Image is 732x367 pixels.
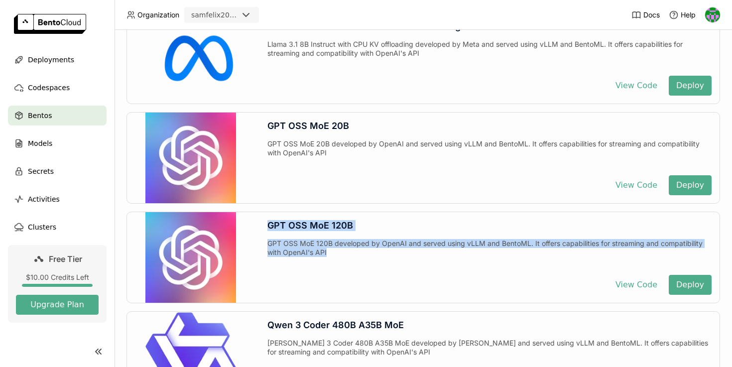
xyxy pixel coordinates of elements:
span: Help [681,10,696,19]
span: Secrets [28,165,54,177]
button: Upgrade Plan [16,295,99,315]
div: GPT OSS MoE 120B [267,220,712,231]
a: Secrets [8,161,107,181]
span: Codespaces [28,82,70,94]
div: GPT OSS MoE 120B developed by OpenAI and served using vLLM and BentoML. It offers capabilities fo... [267,239,712,267]
button: View Code [608,275,665,295]
span: Clusters [28,221,56,233]
img: GPT OSS MoE 120B [145,212,236,303]
a: Docs [631,10,660,20]
button: Deploy [669,76,712,96]
span: Bentos [28,110,52,122]
img: Llama 3.1 8B Instruct with CPU KV offloading [145,13,236,104]
span: Models [28,137,52,149]
button: Deploy [669,275,712,295]
button: Deploy [669,175,712,195]
div: Qwen 3 Coder 480B A35B MoE [267,320,712,331]
a: Deployments [8,50,107,70]
a: Bentos [8,106,107,125]
a: Activities [8,189,107,209]
div: GPT OSS MoE 20B [267,121,712,131]
a: Clusters [8,217,107,237]
a: Free Tier$10.00 Credits LeftUpgrade Plan [8,245,107,323]
span: Deployments [28,54,74,66]
span: Organization [137,10,179,19]
img: GPT OSS MoE 20B [145,113,236,203]
img: logo [14,14,86,34]
div: samfelix2003 [191,10,238,20]
a: Codespaces [8,78,107,98]
span: Free Tier [49,254,82,264]
img: Sam F [705,7,720,22]
input: Selected samfelix2003. [239,10,240,20]
span: Docs [643,10,660,19]
a: Models [8,133,107,153]
div: Llama 3.1 8B Instruct with CPU KV offloading developed by Meta and served using vLLM and BentoML.... [267,40,712,68]
span: Activities [28,193,60,205]
div: Help [669,10,696,20]
button: View Code [608,175,665,195]
button: View Code [608,76,665,96]
div: GPT OSS MoE 20B developed by OpenAI and served using vLLM and BentoML. It offers capabilities for... [267,139,712,167]
div: [PERSON_NAME] 3 Coder 480B A35B MoE developed by [PERSON_NAME] and served using vLLM and BentoML.... [267,339,712,367]
div: $10.00 Credits Left [16,273,99,282]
